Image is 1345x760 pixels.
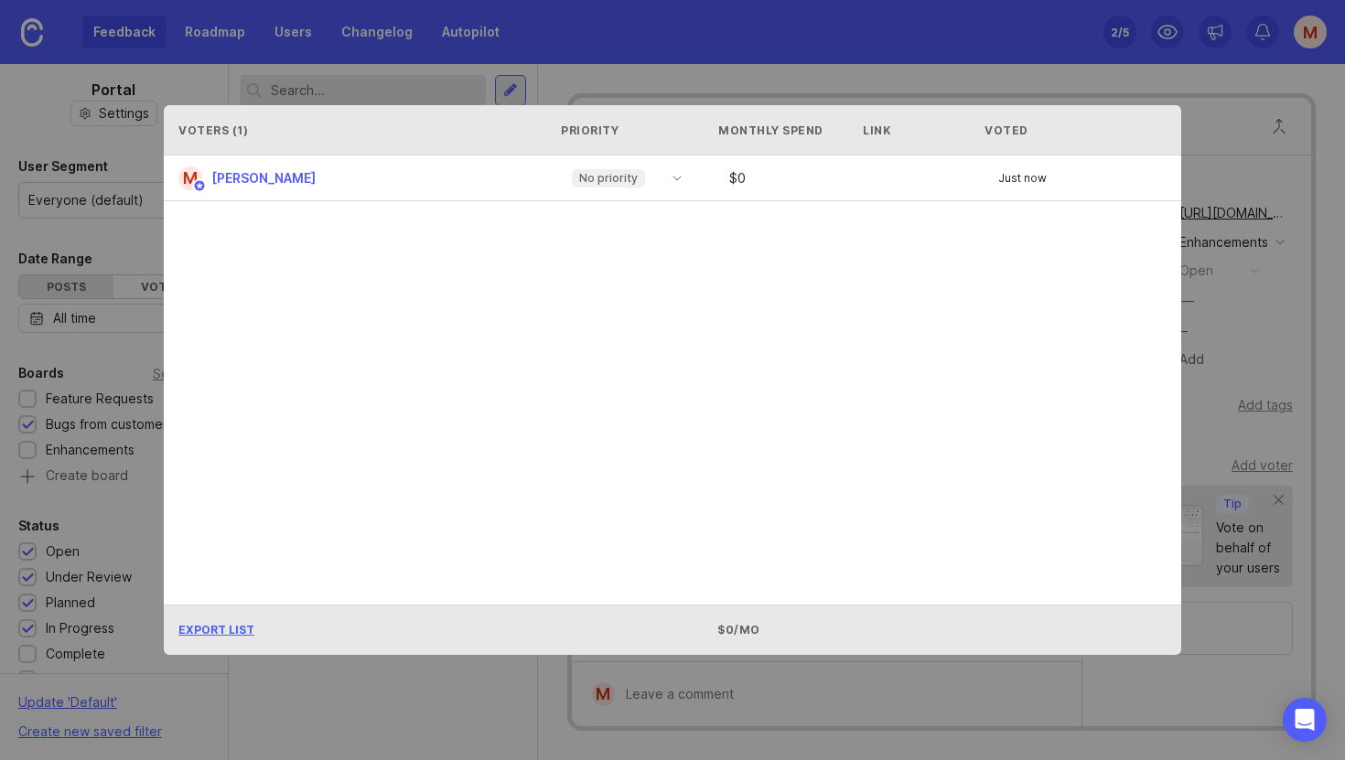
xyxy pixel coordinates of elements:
[662,171,692,186] svg: toggle icon
[1283,698,1327,742] div: Open Intercom Messenger
[998,173,1047,184] span: Just now
[718,123,855,138] div: Monthly Spend
[985,123,1167,138] div: Voted
[211,170,316,186] span: [PERSON_NAME]
[863,123,891,138] div: Link
[718,622,855,637] div: $0/mo
[178,166,330,190] a: M[PERSON_NAME]
[722,172,874,185] div: $ 0
[561,123,682,138] div: Priority
[178,123,543,138] div: Voters ( 1 )
[579,171,638,186] p: No priority
[178,166,202,190] div: M
[193,179,207,193] img: member badge
[561,164,693,193] div: toggle menu
[178,623,254,637] span: Export List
